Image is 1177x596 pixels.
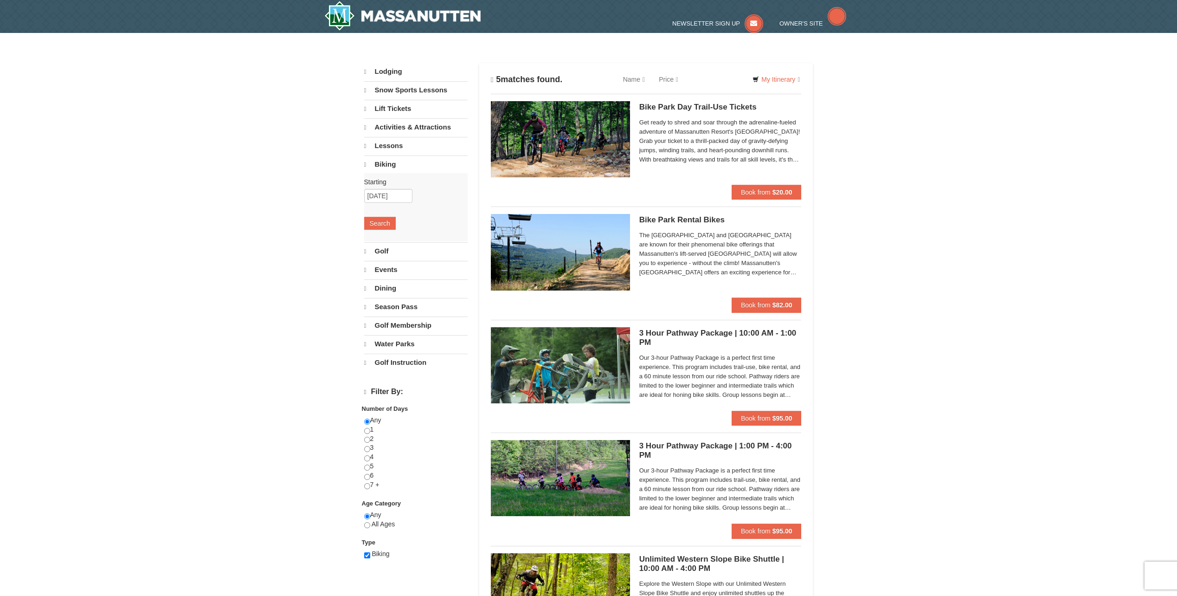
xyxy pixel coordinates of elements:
[639,329,802,347] h5: 3 Hour Pathway Package | 10:00 AM - 1:00 PM
[672,20,740,27] span: Newsletter Sign Up
[364,511,468,538] div: Any
[324,1,481,31] img: Massanutten Resort Logo
[616,70,652,89] a: Name
[732,411,802,426] button: Book from $95.00
[364,335,468,353] a: Water Parks
[639,353,802,400] span: Our 3-hour Pathway Package is a perfect first time experience. This program includes trail-use, b...
[364,242,468,260] a: Golf
[364,155,468,173] a: Biking
[364,118,468,136] a: Activities & Attractions
[362,500,401,507] strong: Age Category
[364,261,468,279] a: Events
[772,188,792,196] strong: $20.00
[639,103,802,112] h5: Bike Park Day Trail-Use Tickets
[491,101,630,177] img: 6619923-14-67e0640e.jpg
[772,415,792,422] strong: $95.00
[732,524,802,538] button: Book from $95.00
[491,327,630,403] img: 6619923-41-e7b00406.jpg
[324,1,481,31] a: Massanutten Resort
[491,440,630,516] img: 6619923-43-a0aa2a2a.jpg
[672,20,763,27] a: Newsletter Sign Up
[639,118,802,164] span: Get ready to shred and soar through the adrenaline-fueled adventure of Massanutten Resort's [GEOG...
[746,72,806,86] a: My Itinerary
[741,415,771,422] span: Book from
[732,298,802,312] button: Book from $82.00
[364,279,468,297] a: Dining
[364,217,396,230] button: Search
[372,520,395,528] span: All Ages
[364,416,468,499] div: Any 1 2 3 4 5 6 7 +
[639,215,802,225] h5: Bike Park Rental Bikes
[639,231,802,277] span: The [GEOGRAPHIC_DATA] and [GEOGRAPHIC_DATA] are known for their phenomenal bike offerings that Ma...
[364,63,468,80] a: Lodging
[639,466,802,512] span: Our 3-hour Pathway Package is a perfect first time experience. This program includes trail-use, b...
[741,301,771,309] span: Book from
[652,70,685,89] a: Price
[779,20,846,27] a: Owner's Site
[364,298,468,316] a: Season Pass
[364,177,461,187] label: Starting
[364,81,468,99] a: Snow Sports Lessons
[732,185,802,200] button: Book from $20.00
[364,137,468,155] a: Lessons
[639,441,802,460] h5: 3 Hour Pathway Package | 1:00 PM - 4:00 PM
[364,354,468,371] a: Golf Instruction
[772,527,792,535] strong: $95.00
[364,388,468,396] h4: Filter By:
[372,550,389,557] span: Biking
[772,301,792,309] strong: $82.00
[741,188,771,196] span: Book from
[364,317,468,334] a: Golf Membership
[639,555,802,573] h5: Unlimited Western Slope Bike Shuttle | 10:00 AM - 4:00 PM
[364,100,468,117] a: Lift Tickets
[741,527,771,535] span: Book from
[362,405,408,412] strong: Number of Days
[779,20,823,27] span: Owner's Site
[362,539,375,546] strong: Type
[491,214,630,290] img: 6619923-15-103d8a09.jpg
